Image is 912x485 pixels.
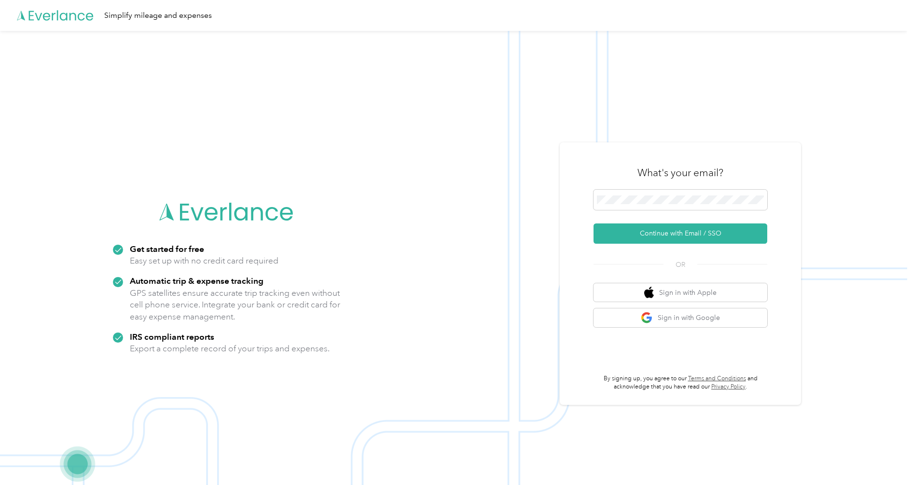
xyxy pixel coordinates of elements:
[130,332,214,342] strong: IRS compliant reports
[641,312,653,324] img: google logo
[130,343,330,355] p: Export a complete record of your trips and expenses.
[130,255,278,267] p: Easy set up with no credit card required
[104,10,212,22] div: Simplify mileage and expenses
[594,223,767,244] button: Continue with Email / SSO
[637,166,723,180] h3: What's your email?
[594,283,767,302] button: apple logoSign in with Apple
[594,374,767,391] p: By signing up, you agree to our and acknowledge that you have read our .
[858,431,912,485] iframe: Everlance-gr Chat Button Frame
[130,287,341,323] p: GPS satellites ensure accurate trip tracking even without cell phone service. Integrate your bank...
[644,287,654,299] img: apple logo
[688,375,746,382] a: Terms and Conditions
[663,260,697,270] span: OR
[711,383,746,390] a: Privacy Policy
[594,308,767,327] button: google logoSign in with Google
[130,276,263,286] strong: Automatic trip & expense tracking
[130,244,204,254] strong: Get started for free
